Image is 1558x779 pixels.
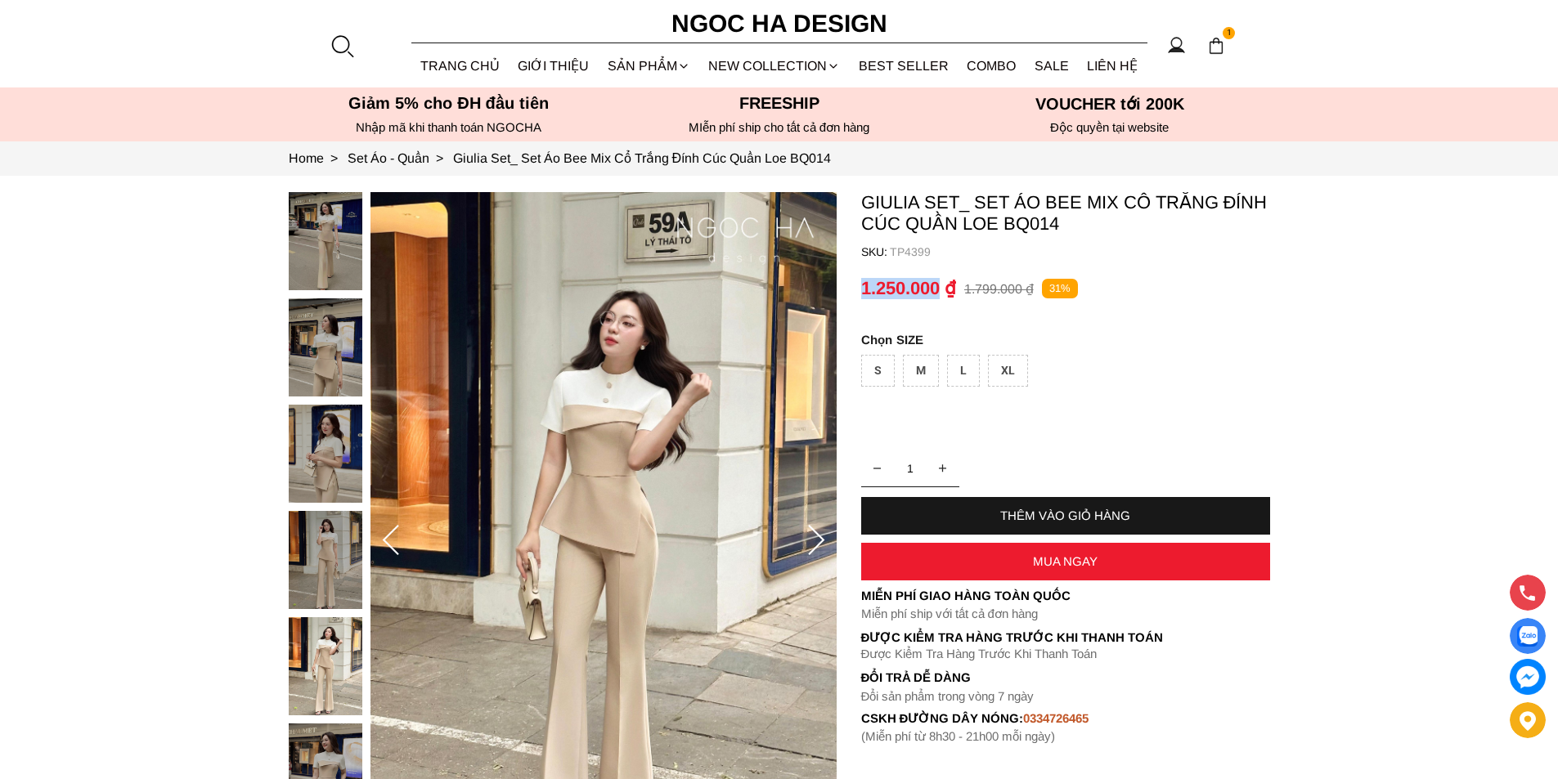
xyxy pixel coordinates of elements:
[289,151,348,165] a: Link to Home
[348,151,453,165] a: Link to Set Áo - Quần
[509,44,599,87] a: GIỚI THIỆU
[861,554,1270,568] div: MUA NGAY
[453,151,832,165] a: Link to Giulia Set_ Set Áo Bee Mix Cổ Trắng Đính Cúc Quần Loe BQ014
[861,729,1055,743] font: (Miễn phí từ 8h30 - 21h00 mỗi ngày)
[850,44,959,87] a: BEST SELLER
[1026,44,1079,87] a: SALE
[1023,711,1089,725] font: 0334726465
[699,44,850,87] a: NEW COLLECTION
[289,192,362,290] img: Giulia Set_ Set Áo Bee Mix Cổ Trắng Đính Cúc Quần Loe BQ014_mini_0
[1510,659,1546,695] a: messenger
[950,94,1270,114] h5: VOUCHER tới 200K
[657,4,902,43] a: Ngoc Ha Design
[861,689,1035,703] font: Đổi sản phẩm trong vòng 7 ngày
[289,405,362,503] img: Giulia Set_ Set Áo Bee Mix Cổ Trắng Đính Cúc Quần Loe BQ014_mini_2
[947,355,980,387] div: L
[861,333,1270,347] p: SIZE
[964,281,1034,297] p: 1.799.000 ₫
[861,589,1071,602] font: Miễn phí giao hàng toàn quốc
[950,120,1270,135] h6: Độc quyền tại website
[861,508,1270,522] div: THÊM VÀO GIỎ HÀNG
[861,355,895,387] div: S
[356,120,541,134] font: Nhập mã khi thanh toán NGOCHA
[411,44,510,87] a: TRANG CHỦ
[988,355,1028,387] div: XL
[861,607,1038,620] font: Miễn phí ship với tất cả đơn hàng
[861,278,956,299] p: 1.250.000 ₫
[1042,279,1078,299] p: 31%
[1078,44,1147,87] a: LIÊN HỆ
[289,298,362,396] img: Giulia Set_ Set Áo Bee Mix Cổ Trắng Đính Cúc Quần Loe BQ014_mini_1
[429,151,450,165] span: >
[599,44,700,87] div: SẢN PHẨM
[289,511,362,609] img: Giulia Set_ Set Áo Bee Mix Cổ Trắng Đính Cúc Quần Loe BQ014_mini_3
[861,192,1270,235] p: Giulia Set_ Set Áo Bee Mix Cổ Trắng Đính Cúc Quần Loe BQ014
[1510,618,1546,654] a: Display image
[861,647,1270,661] p: Được Kiểm Tra Hàng Trước Khi Thanh Toán
[1207,37,1225,55] img: img-CART-ICON-ksit0nf1
[1223,27,1236,40] span: 1
[958,44,1026,87] a: Combo
[348,94,549,112] font: Giảm 5% cho ĐH đầu tiên
[861,630,1270,645] p: Được Kiểm Tra Hàng Trước Khi Thanh Toán
[903,355,939,387] div: M
[1517,626,1538,647] img: Display image
[861,711,1024,725] font: cskh đường dây nóng:
[619,120,940,135] h6: MIễn phí ship cho tất cả đơn hàng
[324,151,344,165] span: >
[861,670,1270,684] h6: Đổi trả dễ dàng
[861,452,959,485] input: Quantity input
[739,94,819,112] font: Freeship
[890,245,1270,258] p: TP4399
[289,617,362,715] img: Giulia Set_ Set Áo Bee Mix Cổ Trắng Đính Cúc Quần Loe BQ014_mini_4
[861,245,890,258] h6: SKU:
